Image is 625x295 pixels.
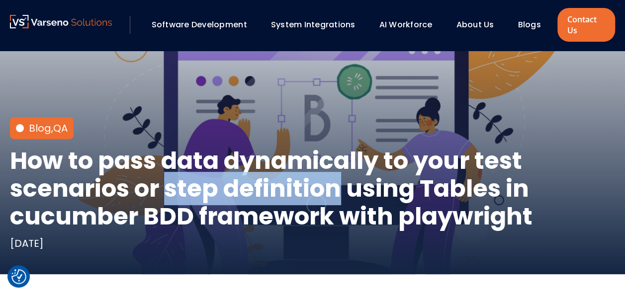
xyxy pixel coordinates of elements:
[29,121,51,135] a: Blog
[10,236,44,250] div: [DATE]
[11,269,26,284] button: Cookie Settings
[513,16,554,33] div: Blogs
[518,19,540,30] a: Blogs
[10,147,615,230] h1: How to pass data dynamically to your test scenarios or step definition using Tables in cucumber B...
[379,19,432,30] a: AI Workforce
[451,16,508,33] div: About Us
[271,19,356,30] a: System Integrations
[456,19,494,30] a: About Us
[266,16,369,33] div: System Integrations
[152,19,247,30] a: Software Development
[29,121,68,135] div: ,
[53,121,68,135] a: QA
[147,16,261,33] div: Software Development
[10,15,112,28] img: Varseno Solutions – Product Engineering & IT Services
[374,16,446,33] div: AI Workforce
[557,8,615,42] a: Contact Us
[10,15,112,35] a: Varseno Solutions – Product Engineering & IT Services
[11,269,26,284] img: Revisit consent button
